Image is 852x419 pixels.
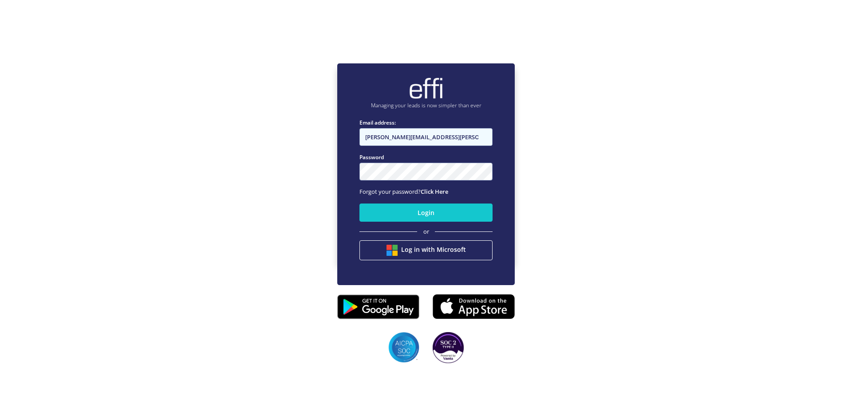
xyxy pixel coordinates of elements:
[359,188,448,196] span: Forgot your password?
[359,118,493,127] label: Email address:
[337,289,419,325] img: playstore.0fabf2e.png
[433,332,464,363] img: SOC2 badges
[387,245,398,256] img: btn google
[388,332,419,363] img: SOC2 badges
[359,204,493,222] button: Login
[421,188,448,196] a: Click Here
[408,77,444,99] img: brand-logo.ec75409.png
[359,102,493,110] p: Managing your leads is now simpler than ever
[423,227,429,236] span: or
[359,240,493,260] button: Log in with Microsoft
[359,128,493,146] input: Enter email
[433,291,515,321] img: appstore.8725fd3.png
[359,153,493,161] label: Password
